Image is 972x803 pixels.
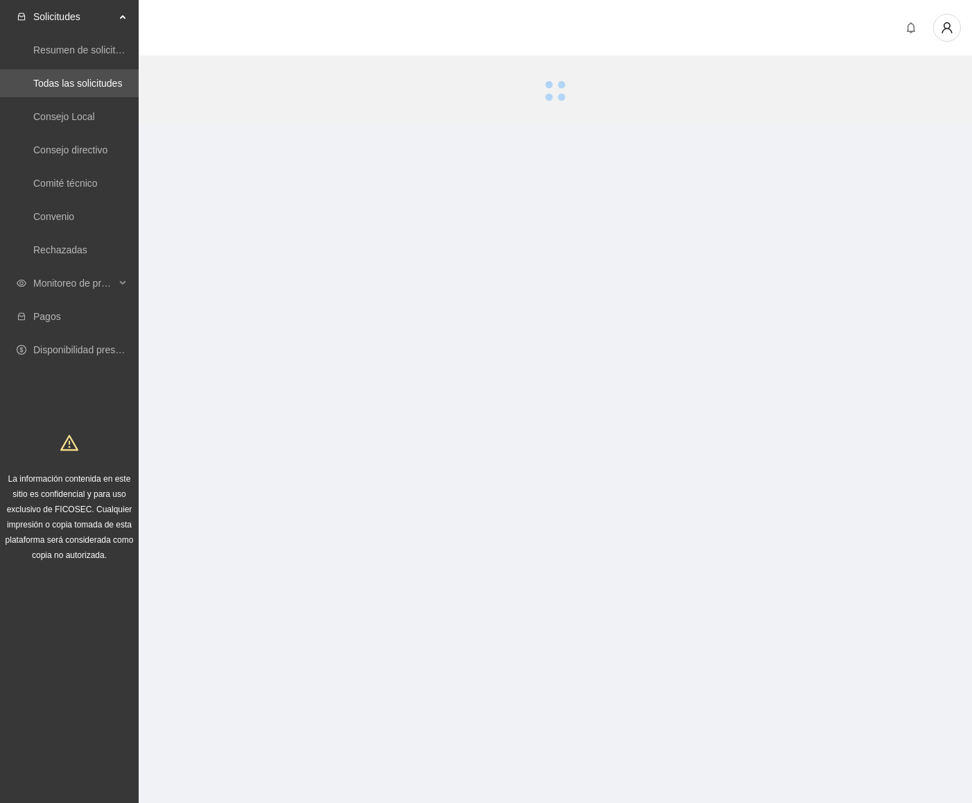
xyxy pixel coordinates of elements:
a: Consejo directivo [33,144,107,155]
span: user [934,22,960,34]
span: Monitoreo de proyectos [33,269,115,297]
span: bell [901,22,921,33]
span: eye [17,278,26,288]
a: Resumen de solicitudes por aprobar [33,44,189,56]
a: Rechazadas [33,244,87,255]
a: Convenio [33,211,74,222]
a: Pagos [33,311,61,322]
a: Todas las solicitudes [33,78,122,89]
button: bell [900,17,922,39]
a: Comité técnico [33,178,98,189]
span: La información contenida en este sitio es confidencial y para uso exclusivo de FICOSEC. Cualquier... [6,474,134,560]
button: user [933,14,961,42]
span: inbox [17,12,26,22]
a: Disponibilidad presupuestal [33,344,152,355]
span: warning [60,434,78,452]
a: Consejo Local [33,111,95,122]
span: Solicitudes [33,3,115,31]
